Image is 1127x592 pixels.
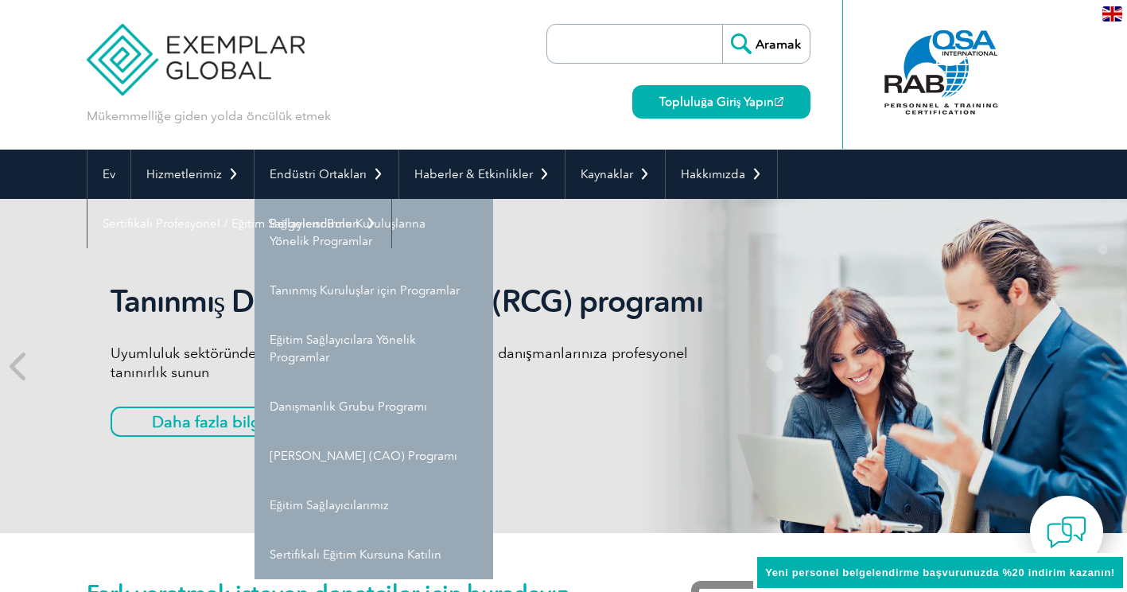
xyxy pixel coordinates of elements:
[1047,512,1086,552] img: contact-chat.png
[1102,6,1122,21] img: en
[111,344,707,382] p: Uyumluluk sektöründe küresel tanınırlık kazanın ve bireysel danışmanlarınıza profesyonel tanınırl...
[87,150,130,199] a: Ev
[255,481,493,530] a: Eğitim Sağlayıcılarımız
[87,107,331,125] p: Mükemmelliğe giden yolda öncülük etmek
[765,567,1115,578] span: Yeni personel belgelendirme başvurunuzda %20 indirim kazanın!
[255,530,493,579] a: Sertifikalı Eğitim Kursuna Katılın
[131,150,254,199] a: Hizmetlerimiz
[255,266,493,315] a: Tanınmış Kuruluşlar için Programlar
[111,407,356,437] a: Daha fazla bilgi edinin
[87,199,391,248] a: Sertifikalı Profesyonel / Eğitim Sağlayıcısı Bulun
[255,431,493,481] a: [PERSON_NAME] (CAO) Programı
[659,95,774,109] font: Topluluğa Giriş Yapın
[666,150,777,199] a: Hakkımızda
[632,85,810,119] a: Topluluğa Giriş Yapın
[722,25,810,63] input: Aramak
[775,97,783,106] img: open_square.png
[111,283,707,320] h2: Tanınmış Danışmanlık Grubu (RCG) programı
[255,382,493,431] a: Danışmanlık Grubu Programı
[399,150,565,199] a: Haberler & Etkinlikler
[255,150,398,199] a: Endüstri Ortakları
[255,315,493,382] a: Eğitim Sağlayıcılara Yönelik Programlar
[565,150,665,199] a: Kaynaklar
